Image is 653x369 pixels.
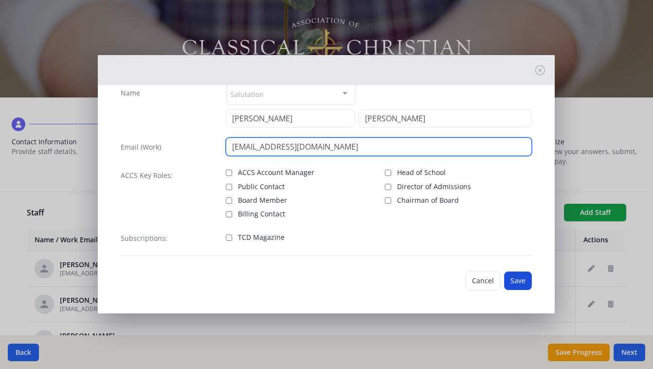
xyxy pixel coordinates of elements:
[238,233,285,242] span: TCD Magazine
[466,272,500,290] button: Cancel
[238,168,314,177] span: ACCS Account Manager
[397,195,459,205] span: Chairman of Board
[238,195,287,205] span: Board Member
[121,142,161,152] label: Email (Work)
[121,88,140,98] label: Name
[226,137,532,156] input: contact@site.com
[238,209,285,219] span: Billing Contact
[226,211,232,217] input: Billing Contact
[226,109,355,128] input: First Name
[397,168,446,177] span: Head of School
[359,109,532,128] input: Last Name
[504,272,532,290] button: Save
[385,184,391,190] input: Director of Admissions
[397,182,471,192] span: Director of Admissions
[121,233,167,243] label: Subscriptions:
[121,171,173,180] label: ACCS Key Roles:
[238,182,285,192] span: Public Contact
[385,170,391,176] input: Head of School
[385,197,391,204] input: Chairman of Board
[226,197,232,204] input: Board Member
[226,184,232,190] input: Public Contact
[226,234,232,241] input: TCD Magazine
[226,170,232,176] input: ACCS Account Manager
[231,88,264,99] span: Salutation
